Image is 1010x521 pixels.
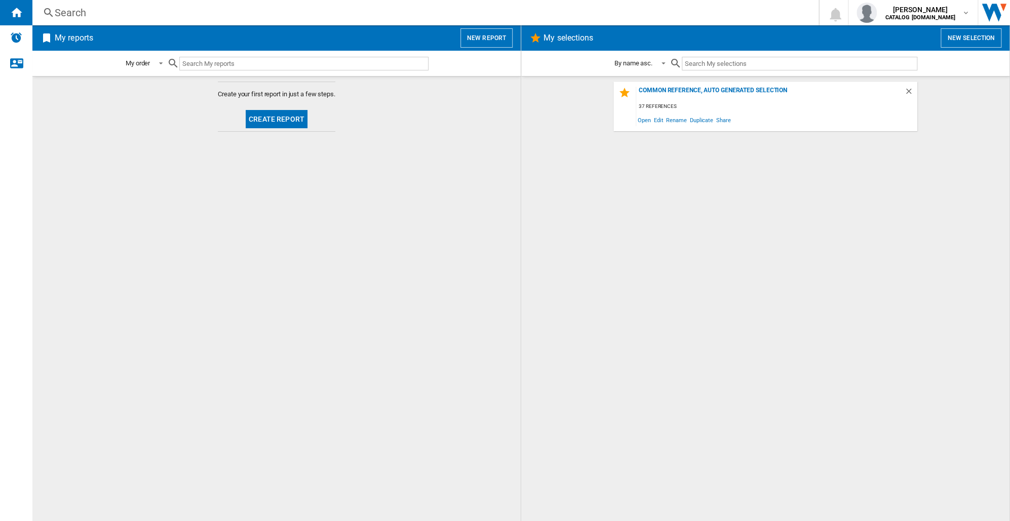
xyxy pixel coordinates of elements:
span: Create your first report in just a few steps. [218,90,335,99]
div: Delete [904,87,917,100]
h2: My selections [541,28,595,48]
span: Edit [652,113,665,127]
div: My order [126,59,150,67]
span: Share [715,113,732,127]
span: Rename [665,113,688,127]
input: Search My selections [682,57,917,70]
div: 37 references [636,100,917,113]
input: Search My reports [179,57,429,70]
b: CATALOG [DOMAIN_NAME] [885,14,955,21]
span: [PERSON_NAME] [885,5,955,15]
span: Open [636,113,652,127]
div: Search [55,6,792,20]
img: alerts-logo.svg [10,31,22,44]
img: profile.jpg [857,3,877,23]
div: By name asc. [614,59,652,67]
button: New selection [941,28,1001,48]
button: New report [460,28,513,48]
div: Common reference, auto generated selection [636,87,904,100]
button: Create report [246,110,307,128]
h2: My reports [53,28,95,48]
span: Duplicate [688,113,715,127]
